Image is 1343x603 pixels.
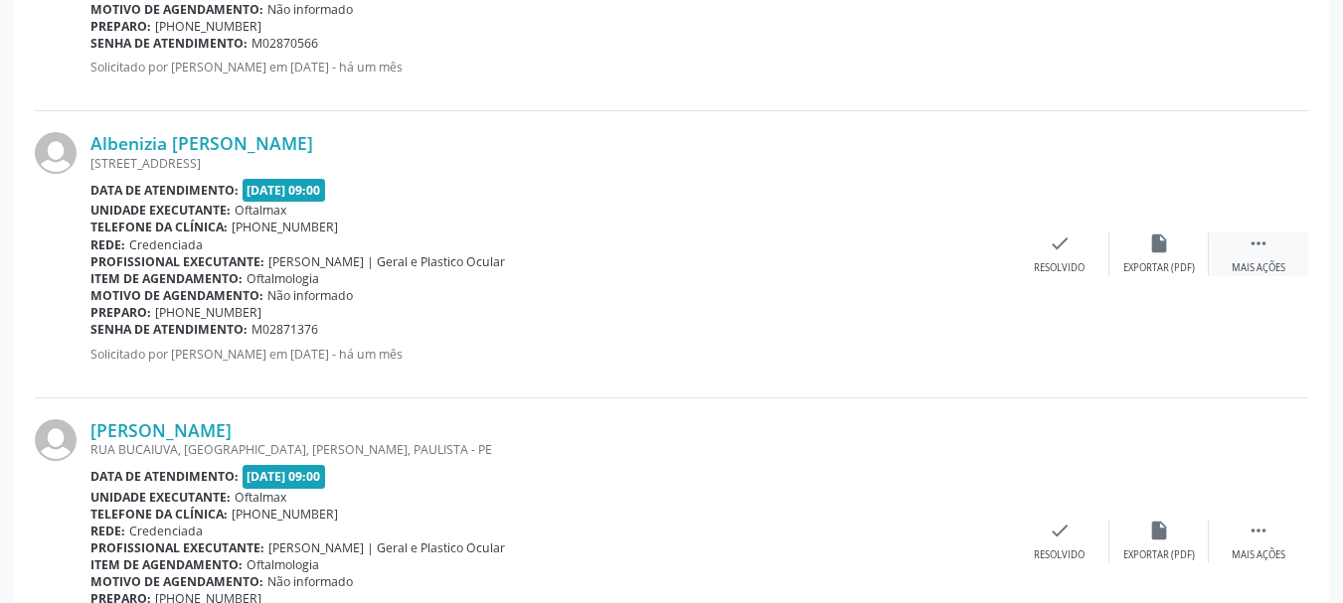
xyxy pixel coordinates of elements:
[90,270,243,287] b: Item de agendamento:
[1123,261,1195,275] div: Exportar (PDF)
[90,556,243,573] b: Item de agendamento:
[90,182,239,199] b: Data de atendimento:
[1049,232,1071,254] i: check
[243,465,326,488] span: [DATE] 09:00
[35,132,77,174] img: img
[1248,520,1269,541] i: 
[90,489,231,506] b: Unidade executante:
[155,18,261,35] span: [PHONE_NUMBER]
[1232,261,1285,275] div: Mais ações
[1049,520,1071,541] i: check
[155,304,261,321] span: [PHONE_NUMBER]
[90,1,263,18] b: Motivo de agendamento:
[90,523,125,539] b: Rede:
[90,253,264,270] b: Profissional executante:
[232,219,338,235] span: [PHONE_NUMBER]
[90,506,228,523] b: Telefone da clínica:
[90,236,125,253] b: Rede:
[90,419,232,441] a: [PERSON_NAME]
[129,523,203,539] span: Credenciada
[90,59,1010,75] p: Solicitado por [PERSON_NAME] em [DATE] - há um mês
[1034,261,1085,275] div: Resolvido
[90,468,239,485] b: Data de atendimento:
[267,573,353,590] span: Não informado
[247,270,319,287] span: Oftalmologia
[90,441,1010,458] div: RUA BUCAIUVA, [GEOGRAPHIC_DATA], [PERSON_NAME], PAULISTA - PE
[1034,548,1085,562] div: Resolvido
[1123,548,1195,562] div: Exportar (PDF)
[232,506,338,523] span: [PHONE_NUMBER]
[90,573,263,590] b: Motivo de agendamento:
[1248,232,1269,254] i: 
[243,179,326,202] span: [DATE] 09:00
[90,18,151,35] b: Preparo:
[90,132,313,154] a: Albenizia [PERSON_NAME]
[90,539,264,556] b: Profissional executante:
[247,556,319,573] span: Oftalmologia
[252,35,318,52] span: M02870566
[268,253,505,270] span: [PERSON_NAME] | Geral e Plastico Ocular
[90,287,263,304] b: Motivo de agendamento:
[267,287,353,304] span: Não informado
[90,202,231,219] b: Unidade executante:
[267,1,353,18] span: Não informado
[129,236,203,253] span: Credenciada
[268,539,505,556] span: [PERSON_NAME] | Geral e Plastico Ocular
[35,419,77,461] img: img
[90,35,248,52] b: Senha de atendimento:
[252,321,318,338] span: M02871376
[1232,548,1285,562] div: Mais ações
[90,321,248,338] b: Senha de atendimento:
[235,202,286,219] span: Oftalmax
[90,346,1010,363] p: Solicitado por [PERSON_NAME] em [DATE] - há um mês
[90,304,151,321] b: Preparo:
[235,489,286,506] span: Oftalmax
[1148,232,1170,254] i: insert_drive_file
[1148,520,1170,541] i: insert_drive_file
[90,219,228,235] b: Telefone da clínica:
[90,155,1010,172] div: [STREET_ADDRESS]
